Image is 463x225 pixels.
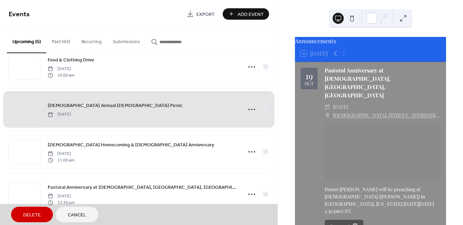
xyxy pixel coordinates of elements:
[305,71,313,80] div: 19
[76,28,107,52] button: Recurring
[56,207,98,222] button: Cancel
[23,212,41,219] span: Delete
[68,212,86,219] span: Cancel
[182,8,220,20] a: Export
[325,111,330,119] div: ​
[7,28,46,53] button: Upcoming (5)
[11,207,53,222] button: Delete
[325,186,441,215] div: Pastor [PERSON_NAME] will be preaching at [DEMOGRAPHIC_DATA] ([PERSON_NAME]) in [GEOGRAPHIC_DATA]...
[333,111,441,119] a: [DEMOGRAPHIC_DATA], [STREET_ADDRESS][PERSON_NAME]
[305,81,314,86] div: Oct
[295,37,446,45] div: Announcements
[196,11,215,18] span: Export
[223,8,269,20] button: Add Event
[325,66,441,99] div: Pastoral Anniversary at [DEMOGRAPHIC_DATA], [GEOGRAPHIC_DATA], [GEOGRAPHIC_DATA]
[107,28,146,52] button: Submissions
[9,8,30,21] span: Events
[325,103,330,111] div: ​
[46,28,76,52] button: Past (69)
[333,103,348,111] span: [DATE]
[238,11,264,18] span: Add Event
